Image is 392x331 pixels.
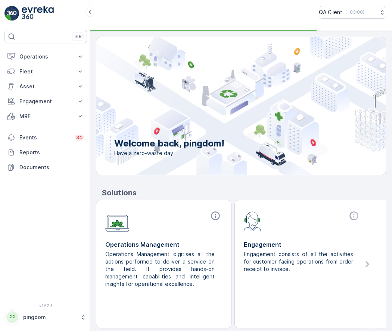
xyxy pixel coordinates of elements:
img: module-icon [105,211,130,232]
span: Have a zero-waste day [114,149,224,157]
img: logo_light-DOdMpM7g.png [22,6,54,21]
p: Reports [19,149,84,156]
p: ( +03:00 ) [345,9,364,15]
p: 34 [76,135,83,141]
p: Engagement [244,240,361,249]
p: QA Client [319,9,342,16]
p: Welcome back, pingdom! [114,138,224,149]
img: logo [4,6,19,21]
button: MRF [4,109,87,124]
p: Events [19,134,70,141]
button: PPpingdom [4,309,87,325]
p: Asset [19,83,72,90]
span: v 1.52.3 [4,303,87,308]
a: Documents [4,160,87,175]
p: Fleet [19,68,72,75]
img: city illustration [63,37,386,175]
button: QA Client(+03:00) [319,6,386,19]
p: ⌘B [74,34,82,40]
button: Engagement [4,94,87,109]
p: Engagement [19,98,72,105]
p: Documents [19,164,84,171]
p: MRF [19,113,72,120]
p: Operations Management digitises all the actions performed to deliver a service on the field. It p... [105,250,216,288]
p: Operations [19,53,72,60]
img: module-icon [244,211,261,231]
p: Engagement consists of all the activities for customer facing operations from order receipt to in... [244,250,355,273]
p: pingdom [23,313,77,321]
div: PP [6,311,18,323]
button: Asset [4,79,87,94]
button: Fleet [4,64,87,79]
a: Events34 [4,130,87,145]
a: Reports [4,145,87,160]
p: Operations Management [105,240,222,249]
button: Operations [4,49,87,64]
p: Solutions [102,187,386,198]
